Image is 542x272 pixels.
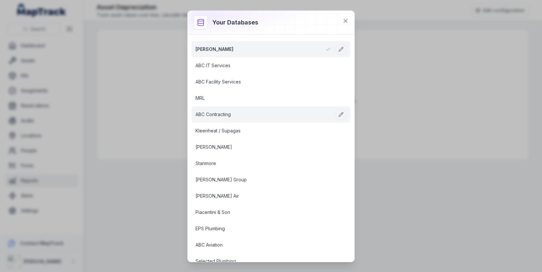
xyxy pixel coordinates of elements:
a: [PERSON_NAME] Air [195,193,331,199]
a: EPS Plumbing [195,225,331,232]
a: ABC Facility Services [195,79,331,85]
a: ABC Contracting [195,111,331,118]
a: [PERSON_NAME] [195,144,331,150]
h3: Your databases [212,18,258,27]
a: MRL [195,95,331,101]
a: [PERSON_NAME] [195,46,331,53]
a: Piacentini & Son [195,209,331,216]
a: Selected Plumbing [195,258,331,264]
a: Stanmore [195,160,331,167]
a: [PERSON_NAME] Group [195,176,331,183]
a: ABC Aviation [195,242,331,248]
a: Kleenheat / Supagas [195,128,331,134]
a: ABC IT Services [195,62,331,69]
